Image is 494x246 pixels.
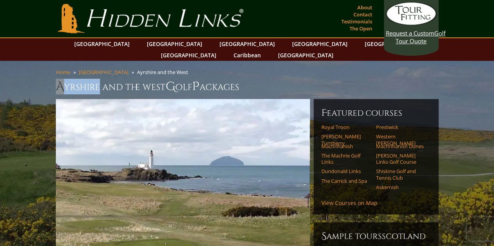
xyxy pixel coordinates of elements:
a: [PERSON_NAME] Links Golf Course [376,152,426,165]
a: Home [56,69,70,76]
a: Shiskine Golf and Tennis Club [376,168,426,181]
a: [PERSON_NAME] Turnberry [321,133,371,146]
a: The Carrick and Spa [321,178,371,184]
a: The Machrie Golf Links [321,152,371,165]
a: Royal Troon [321,124,371,130]
a: Contact [351,9,374,20]
h6: Sample ToursScotland [321,230,431,242]
a: [GEOGRAPHIC_DATA] [288,38,351,50]
a: Machrihanish Dunes [376,143,426,149]
a: The Open [348,23,374,34]
a: [GEOGRAPHIC_DATA] [79,69,128,76]
a: Testimonials [339,16,374,27]
a: [GEOGRAPHIC_DATA] [157,50,220,61]
a: [GEOGRAPHIC_DATA] [143,38,206,50]
a: View Courses on Map [321,199,378,207]
a: [GEOGRAPHIC_DATA] [361,38,424,50]
a: Prestwick [376,124,426,130]
a: Western [PERSON_NAME] [376,133,426,146]
h1: Ayrshire and the West olf ackages [56,79,439,94]
a: Askernish [376,184,426,190]
a: [GEOGRAPHIC_DATA] [70,38,134,50]
h6: Featured Courses [321,107,431,119]
span: P [192,79,200,94]
span: Request a Custom [386,29,434,37]
a: Dundonald Links [321,168,371,174]
a: [GEOGRAPHIC_DATA] [216,38,279,50]
a: Caribbean [230,50,265,61]
a: About [355,2,374,13]
a: Machrihanish [321,143,371,149]
a: [GEOGRAPHIC_DATA] [274,50,337,61]
li: Ayrshire and the West [137,69,191,76]
span: G [166,79,175,94]
a: Request a CustomGolf Tour Quote [386,2,437,45]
